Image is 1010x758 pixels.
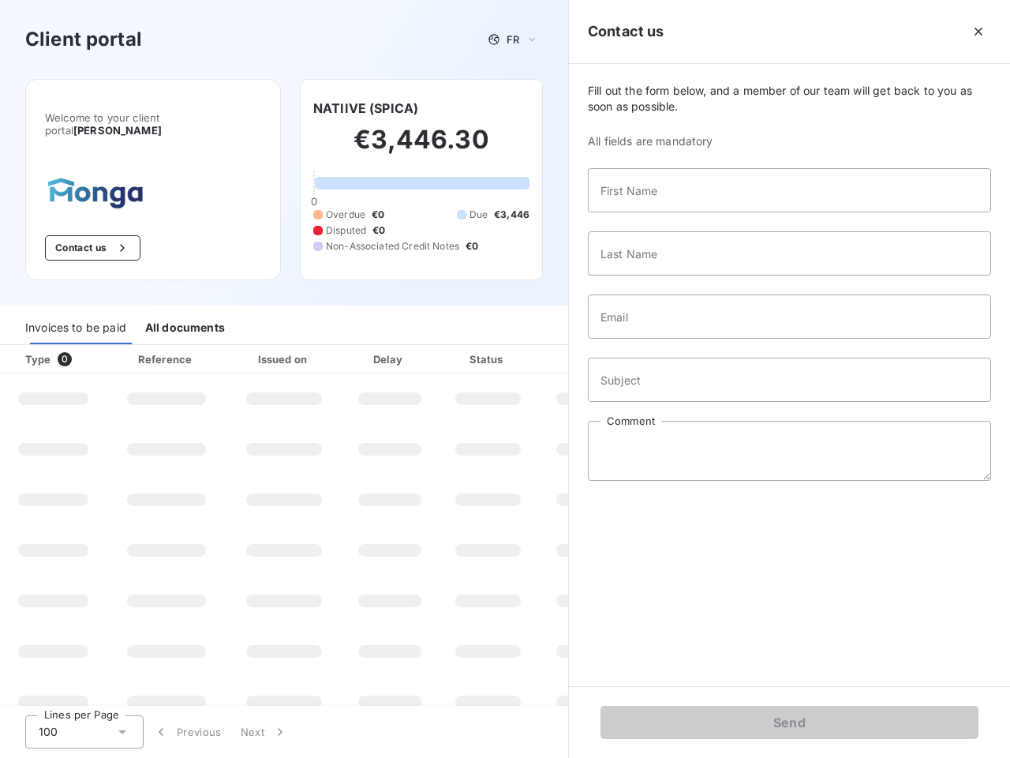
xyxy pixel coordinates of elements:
span: 100 [39,724,58,740]
span: €0 [466,239,478,253]
h5: Contact us [588,21,664,43]
span: Due [469,208,488,222]
span: [PERSON_NAME] [73,124,162,137]
div: Amount [541,351,642,367]
span: Non-Associated Credit Notes [326,239,459,253]
span: All fields are mandatory [588,133,991,149]
span: 0 [311,195,317,208]
div: Type [16,351,103,367]
img: Company logo [45,174,146,210]
div: Status [441,351,535,367]
span: Welcome to your client portal [45,111,261,137]
h3: Client portal [25,25,142,54]
span: Disputed [326,223,366,238]
button: Previous [144,715,231,749]
input: placeholder [588,358,991,402]
span: Fill out the form below, and a member of our team will get back to you as soon as possible. [588,83,991,114]
span: €0 [372,208,384,222]
button: Next [231,715,297,749]
div: Delay [345,351,435,367]
input: placeholder [588,231,991,276]
div: Invoices to be paid [25,311,126,344]
div: All documents [145,311,225,344]
span: €3,446 [494,208,529,222]
span: 0 [58,352,72,366]
button: Contact us [45,235,140,261]
div: Issued on [230,351,339,367]
span: FR [507,33,519,46]
input: placeholder [588,295,991,339]
span: €0 [372,223,385,238]
button: Send [600,706,978,739]
input: placeholder [588,168,991,212]
h2: €3,446.30 [313,124,529,171]
div: Reference [138,353,192,366]
span: Overdue [326,208,365,222]
h6: NATIIVE (SPICA) [313,99,418,118]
